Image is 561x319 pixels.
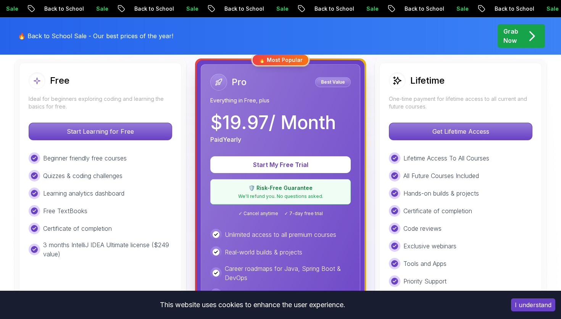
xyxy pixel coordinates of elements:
[403,154,489,163] p: Lifetime Access To All Courses
[43,171,123,180] p: Quizzes & coding challenges
[215,193,346,199] p: We'll refund you. No questions asked.
[403,277,447,286] p: Priority Support
[389,123,532,140] button: Get Lifetime Access
[88,5,113,13] p: Sale
[239,211,278,217] span: ✓ Cancel anytime
[210,135,241,144] p: Paid Yearly
[306,5,358,13] p: Back to School
[43,206,87,215] p: Free TextBooks
[284,211,323,217] span: ✓ 7-day free trial
[503,27,518,45] p: Grab Now
[403,206,472,215] p: Certificate of completion
[225,248,302,257] p: Real-world builds & projects
[389,128,532,135] a: Get Lifetime Access
[316,78,350,86] p: Best Value
[403,241,456,251] p: Exclusive webinars
[358,5,383,13] p: Sale
[403,259,447,268] p: Tools and Apps
[389,123,532,140] p: Get Lifetime Access
[389,95,532,110] p: One-time payment for lifetime access to all current and future courses.
[43,240,172,259] p: 3 months IntelliJ IDEA Ultimate license ($249 value)
[29,95,172,110] p: Ideal for beginners exploring coding and learning the basics for free.
[397,5,448,13] p: Back to School
[410,74,445,87] h2: Lifetime
[43,224,112,233] p: Certificate of completion
[225,290,295,299] p: Unlimited Kanban Boards
[232,76,247,88] h2: Pro
[178,5,203,13] p: Sale
[448,5,473,13] p: Sale
[29,128,172,135] a: Start Learning for Free
[268,5,293,13] p: Sale
[487,5,538,13] p: Back to School
[215,184,346,192] p: 🛡️ Risk-Free Guarantee
[225,264,351,282] p: Career roadmaps for Java, Spring Boot & DevOps
[18,31,173,40] p: 🔥 Back to School Sale - Our best prices of the year!
[403,189,479,198] p: Hands-on builds & projects
[225,230,336,239] p: Unlimited access to all premium courses
[216,5,268,13] p: Back to School
[6,296,500,313] div: This website uses cookies to enhance the user experience.
[210,113,336,132] p: $ 19.97 / Month
[210,97,351,104] p: Everything in Free, plus
[403,171,479,180] p: All Future Courses Included
[511,298,555,311] button: Accept cookies
[210,156,351,173] button: Start My Free Trial
[50,74,69,87] h2: Free
[126,5,178,13] p: Back to School
[403,224,442,233] p: Code reviews
[36,5,88,13] p: Back to School
[43,154,127,163] p: Beginner friendly free courses
[29,123,172,140] button: Start Learning for Free
[43,189,124,198] p: Learning analytics dashboard
[219,160,342,169] p: Start My Free Trial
